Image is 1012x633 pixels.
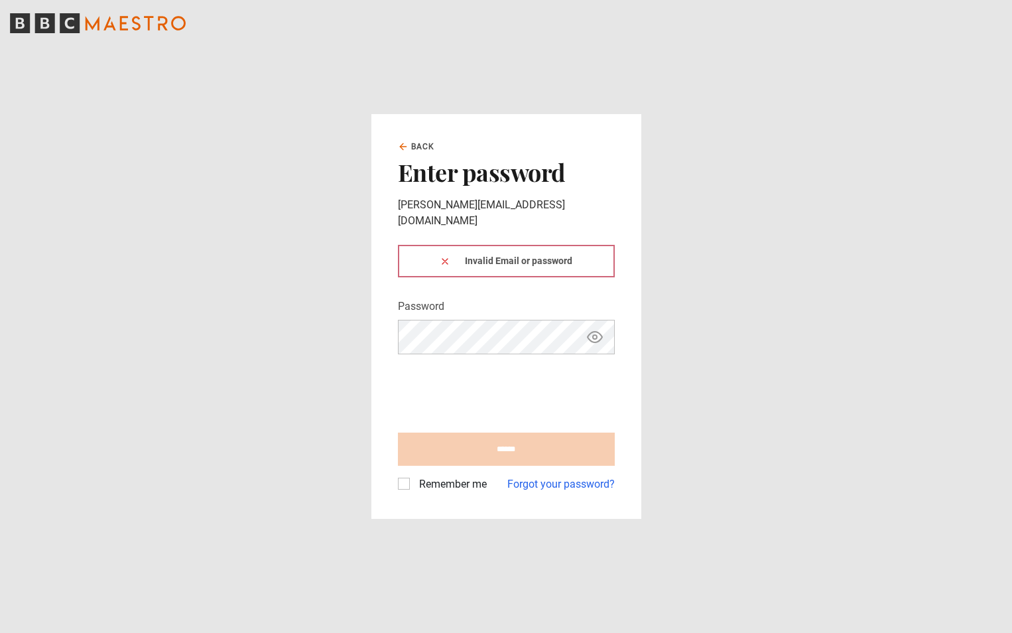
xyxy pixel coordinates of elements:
[584,326,606,349] button: Show password
[398,158,615,186] h2: Enter password
[414,476,487,492] label: Remember me
[398,365,600,417] iframe: reCAPTCHA
[398,299,444,315] label: Password
[398,141,435,153] a: Back
[411,141,435,153] span: Back
[507,476,615,492] a: Forgot your password?
[398,197,615,229] p: [PERSON_NAME][EMAIL_ADDRESS][DOMAIN_NAME]
[10,13,186,33] svg: BBC Maestro
[398,245,615,277] div: Invalid Email or password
